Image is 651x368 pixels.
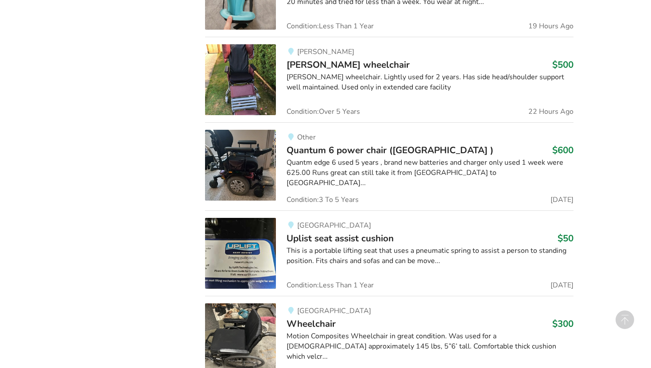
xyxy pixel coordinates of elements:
[205,218,276,289] img: pediatric equipment-uplist seat assist cushion
[287,318,336,330] span: Wheelchair
[287,331,573,362] div: Motion Composites Wheelchair in great condition. Was used for a [DEMOGRAPHIC_DATA] approximately ...
[297,47,354,57] span: [PERSON_NAME]
[205,130,276,201] img: mobility-quantum 6 power chair (victoria bc )
[287,144,493,156] span: Quantum 6 power chair ([GEOGRAPHIC_DATA] )
[287,282,374,289] span: Condition: Less Than 1 Year
[550,196,573,203] span: [DATE]
[287,23,374,30] span: Condition: Less Than 1 Year
[297,221,371,230] span: [GEOGRAPHIC_DATA]
[287,196,359,203] span: Condition: 3 To 5 Years
[297,132,316,142] span: Other
[287,232,394,244] span: Uplist seat assist cushion
[205,37,573,122] a: mobility-broda wheelchair [PERSON_NAME][PERSON_NAME] wheelchair$500[PERSON_NAME] wheelchair. Ligh...
[287,108,360,115] span: Condition: Over 5 Years
[287,158,573,188] div: Quantm edge 6 used 5 years , brand new batteries and charger only used 1 week were 625.00 Runs gr...
[528,23,573,30] span: 19 Hours Ago
[558,232,573,244] h3: $50
[297,306,371,316] span: [GEOGRAPHIC_DATA]
[550,282,573,289] span: [DATE]
[205,44,276,115] img: mobility-broda wheelchair
[552,144,573,156] h3: $600
[205,122,573,210] a: mobility-quantum 6 power chair (victoria bc )OtherQuantum 6 power chair ([GEOGRAPHIC_DATA] )$600Q...
[287,246,573,266] div: This is a portable lifting seat that uses a pneumatic spring to assist a person to standing posit...
[287,72,573,93] div: [PERSON_NAME] wheelchair. Lightly used for 2 years. Has side head/shoulder support well maintaine...
[552,318,573,329] h3: $300
[287,58,410,71] span: [PERSON_NAME] wheelchair
[552,59,573,70] h3: $500
[205,210,573,296] a: pediatric equipment-uplist seat assist cushion[GEOGRAPHIC_DATA]Uplist seat assist cushion$50This ...
[528,108,573,115] span: 22 Hours Ago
